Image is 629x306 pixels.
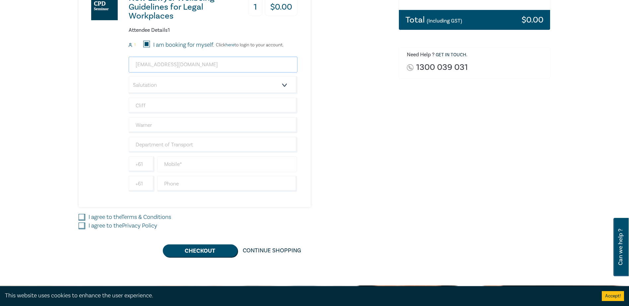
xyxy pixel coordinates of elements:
a: 1300 039 031 [416,63,468,72]
span: Can we help ? [617,222,624,272]
h3: $ 0.00 [522,16,543,24]
div: This website uses cookies to enhance the user experience. [5,291,592,300]
h6: Need Help ? . [407,52,545,58]
a: here [225,42,234,48]
input: Phone [157,176,297,192]
label: I agree to the [89,222,157,230]
h3: Total [406,16,462,24]
input: +61 [129,176,155,192]
a: Get in touch [436,52,466,58]
label: I agree to the [89,213,171,222]
input: +61 [129,156,155,172]
input: Last Name* [129,117,297,133]
input: Company [129,137,297,153]
a: Terms & Conditions [121,213,171,221]
input: Attendee Email* [129,57,297,73]
h6: Attendee Details 1 [129,27,297,33]
label: I am booking for myself. [153,41,214,49]
a: Privacy Policy [122,222,157,229]
small: (Including GST) [427,18,462,24]
a: Continue Shopping [237,244,306,257]
button: Checkout [163,244,237,257]
small: 1 [134,43,136,47]
input: Mobile* [157,156,297,172]
button: Accept cookies [602,291,624,301]
input: First Name* [129,98,297,114]
p: Click to login to your account. [214,42,283,48]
